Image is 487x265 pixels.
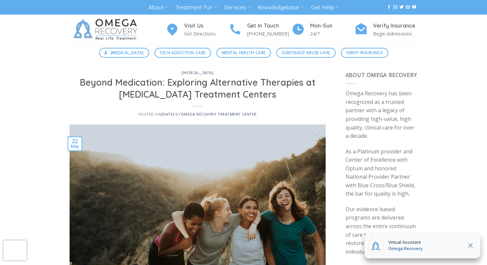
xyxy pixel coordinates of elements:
[222,49,265,56] span: Mental Health Care
[138,112,174,117] span: Posted on
[346,89,418,140] p: Omega Recovery has been recognized as a trusted partner with a legacy of providing high-value, hi...
[310,22,354,30] h4: Mon-Sun
[247,30,292,38] p: [PHONE_NUMBER]
[373,30,417,38] p: Begin Admissions
[184,30,229,38] p: Get Directions
[175,112,257,117] span: by
[412,5,416,10] a: Follow on YouTube
[346,49,383,56] span: Verify Insurance
[346,147,418,199] p: As a Platinum provider and Center of Excellence with Optum and honored National Provider Partner ...
[393,5,397,10] a: Follow on Instagram
[346,205,418,256] p: Our evidence-based programs are delivered across the entire continuum of care to improve and rest...
[184,22,229,30] h4: Visit Us
[224,1,250,14] a: Services
[78,77,318,100] h1: Beyond Medication: Exploring Alternative Therapies at [MEDICAL_DATA] Treatment Centers
[181,112,257,117] a: Omega Recovery Treatment Center
[400,5,404,10] a: Follow on Twitter
[276,48,336,58] a: Substance Abuse Care
[175,1,217,14] a: Treatment For
[70,15,144,44] img: Omega Recovery
[111,49,144,56] span: [MEDICAL_DATA]
[166,22,229,38] a: Visit Us Get Directions
[229,22,292,38] a: Get In Touch [PHONE_NUMBER]
[346,71,417,79] span: About Omega Recovery
[216,48,271,58] a: Mental Health Care
[354,22,417,38] a: Verify Insurance Begin Admissions
[161,112,174,117] a: [DATE]
[406,5,410,10] a: Send us an email
[258,1,303,14] a: Knowledgebase
[310,30,354,38] p: 24/7
[99,48,149,58] a: [MEDICAL_DATA]
[148,1,168,14] a: About
[160,49,205,56] span: Tech Addiction Care
[3,240,27,260] iframe: reCAPTCHA
[154,48,211,58] a: Tech Addiction Care
[311,1,339,14] a: Get Help
[182,70,214,75] a: [MEDICAL_DATA]
[373,22,417,30] h4: Verify Insurance
[341,48,388,58] a: Verify Insurance
[387,5,391,10] a: Follow on Facebook
[282,49,330,56] span: Substance Abuse Care
[247,22,292,30] h4: Get In Touch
